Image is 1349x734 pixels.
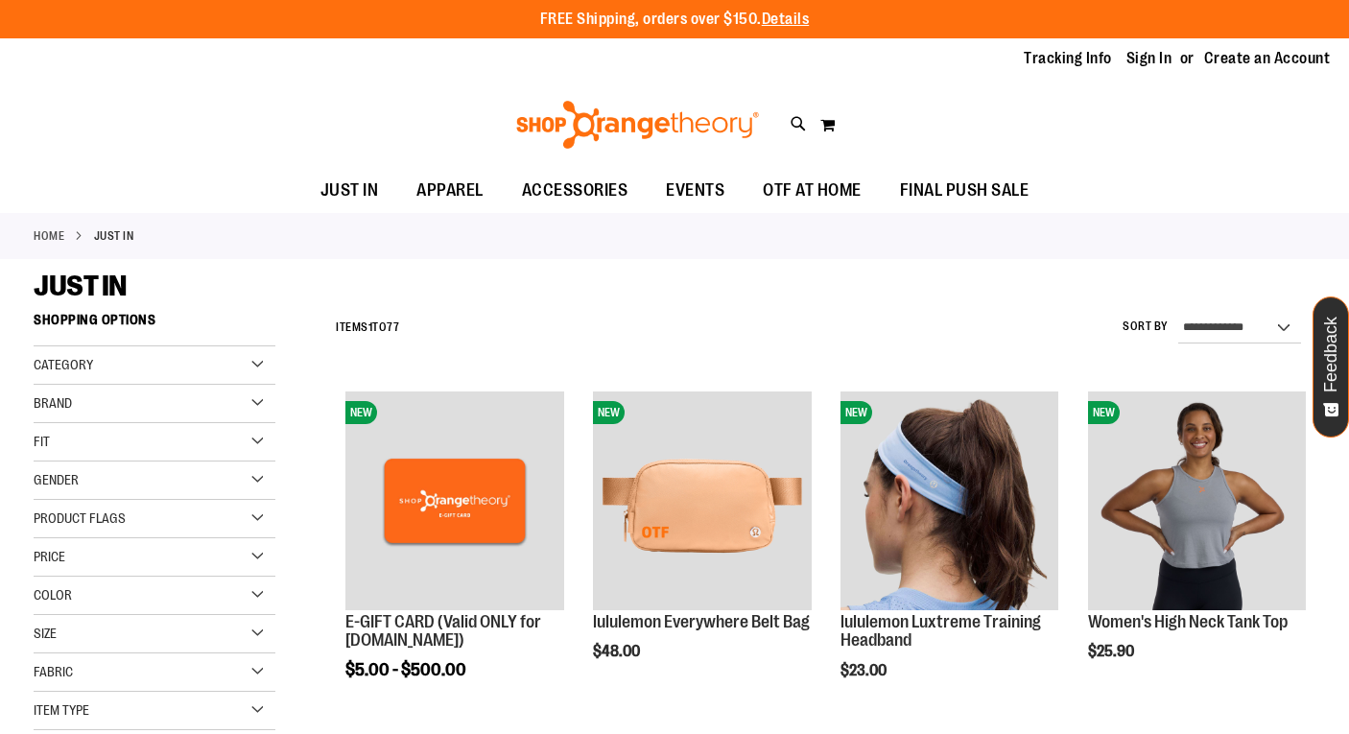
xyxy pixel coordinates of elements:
span: OTF AT HOME [763,169,862,212]
a: lululemon Everywhere Belt Bag NEW [593,391,811,612]
p: FREE Shipping, orders over $150. [540,9,810,31]
a: EVENTS [647,169,744,213]
span: FINAL PUSH SALE [900,169,1029,212]
img: Image of Womens BB High Neck Tank Grey [1088,391,1306,609]
a: lululemon Luxtreme Training Headband [840,612,1041,651]
img: lululemon Everywhere Belt Bag [593,391,811,609]
span: Brand [34,395,72,411]
a: Sign In [1126,48,1172,69]
span: Category [34,357,93,372]
a: Image of Womens BB High Neck Tank GreyNEW [1088,391,1306,612]
span: 77 [387,320,399,334]
span: EVENTS [666,169,724,212]
div: product [336,382,573,728]
span: 1 [368,320,373,334]
img: lululemon Luxtreme Training Headband [840,391,1058,609]
div: product [1078,382,1315,709]
a: Women's High Neck Tank Top [1088,612,1288,631]
img: E-GIFT CARD (Valid ONLY for ShopOrangetheory.com) [345,391,563,609]
span: Item Type [34,702,89,718]
a: ACCESSORIES [503,169,648,213]
label: Sort By [1123,319,1169,335]
div: product [831,382,1068,728]
a: Tracking Info [1024,48,1112,69]
img: Shop Orangetheory [513,101,762,149]
span: NEW [345,401,377,424]
strong: Shopping Options [34,303,275,346]
span: APPAREL [416,169,484,212]
span: Feedback [1322,317,1340,392]
span: Product Flags [34,510,126,526]
a: Create an Account [1204,48,1331,69]
a: lululemon Everywhere Belt Bag [593,612,810,631]
span: $25.90 [1088,643,1137,660]
a: APPAREL [397,169,503,213]
span: Price [34,549,65,564]
span: JUST IN [34,270,127,302]
span: Color [34,587,72,603]
span: Gender [34,472,79,487]
span: Fabric [34,664,73,679]
strong: JUST IN [94,227,134,245]
a: Home [34,227,64,245]
div: product [583,382,820,709]
a: FINAL PUSH SALE [881,169,1049,213]
span: NEW [1088,401,1120,424]
a: E-GIFT CARD (Valid ONLY for [DOMAIN_NAME]) [345,612,541,651]
a: Details [762,11,810,28]
span: Size [34,626,57,641]
span: NEW [593,401,625,424]
span: $48.00 [593,643,643,660]
a: E-GIFT CARD (Valid ONLY for ShopOrangetheory.com)NEW [345,391,563,612]
span: NEW [840,401,872,424]
span: JUST IN [320,169,379,212]
a: JUST IN [301,169,398,212]
span: $23.00 [840,662,889,679]
button: Feedback - Show survey [1313,296,1349,438]
span: ACCESSORIES [522,169,628,212]
span: $5.00 - $500.00 [345,660,466,679]
span: Fit [34,434,50,449]
a: lululemon Luxtreme Training HeadbandNEW [840,391,1058,612]
h2: Items to [336,313,399,343]
a: OTF AT HOME [744,169,881,213]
